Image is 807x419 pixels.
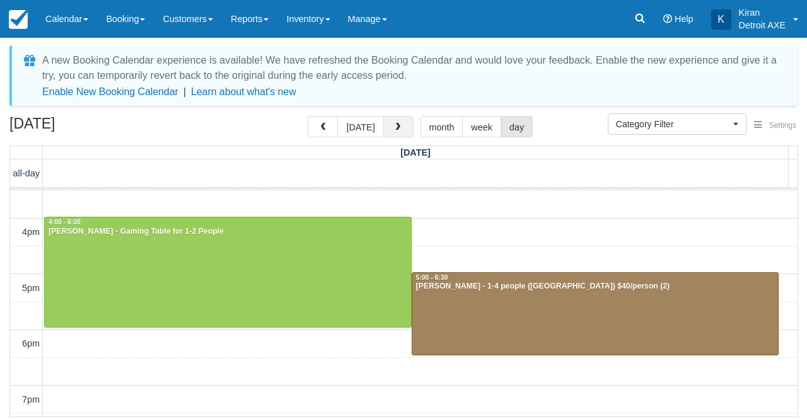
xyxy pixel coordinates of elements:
button: Enable New Booking Calendar [42,86,178,98]
button: [DATE] [337,116,383,137]
span: Help [675,14,694,24]
button: day [501,116,533,137]
span: Settings [769,121,796,130]
span: 4:00 - 6:00 [49,219,81,226]
span: 7pm [22,394,40,405]
h2: [DATE] [9,116,169,139]
span: | [183,86,186,97]
button: Settings [746,117,804,135]
i: Help [663,14,672,23]
div: [PERSON_NAME] - 1-4 people ([GEOGRAPHIC_DATA]) $40/person (2) [415,282,775,292]
span: 4pm [22,227,40,237]
span: 6pm [22,338,40,348]
span: 5:00 - 6:30 [416,274,448,281]
span: Category Filter [616,118,730,130]
p: Kiran [739,6,786,19]
button: Category Filter [608,113,746,135]
div: K [711,9,731,30]
div: [PERSON_NAME] - Gaming Table for 1-2 People [48,227,408,237]
a: 4:00 - 6:00[PERSON_NAME] - Gaming Table for 1-2 People [44,217,412,327]
button: week [462,116,501,137]
div: A new Booking Calendar experience is available! We have refreshed the Booking Calendar and would ... [42,53,782,83]
a: 5:00 - 6:30[PERSON_NAME] - 1-4 people ([GEOGRAPHIC_DATA]) $40/person (2) [412,272,779,355]
span: 5pm [22,283,40,293]
a: Learn about what's new [191,86,296,97]
button: month [421,116,463,137]
img: checkfront-main-nav-mini-logo.png [9,10,28,29]
span: [DATE] [400,147,431,158]
p: Detroit AXE [739,19,786,32]
span: all-day [13,168,40,178]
